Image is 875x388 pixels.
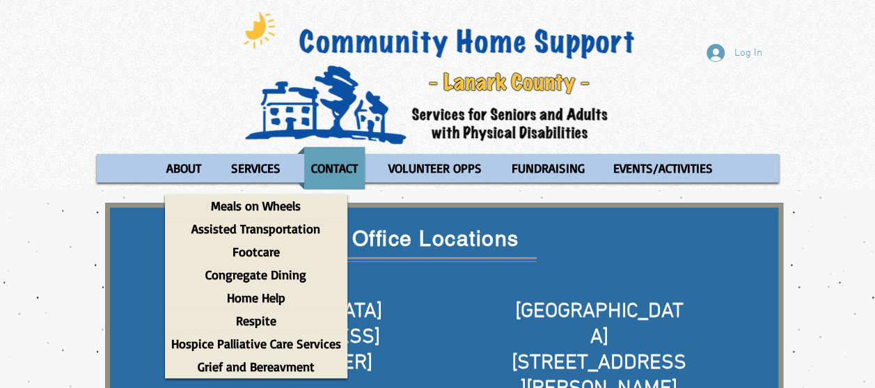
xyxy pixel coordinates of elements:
a: Respite [165,309,347,332]
a: Home Help [165,286,347,309]
nav: Site [97,147,779,189]
a: Hospice Palliative Care Services [165,332,347,355]
p: FUNDRAISING [505,147,591,189]
p: VOLUNTEER OPPS [382,147,488,189]
a: Congregate Dining [165,263,347,286]
span: Log In [730,46,767,61]
p: Home Help [221,286,292,309]
a: ABOUT [152,147,214,189]
p: Respite [230,309,283,332]
a: CONTACT [297,147,372,189]
span: [GEOGRAPHIC_DATA] [515,299,684,350]
p: Congregate Dining [199,263,313,286]
p: CONTACT [305,147,364,189]
p: ABOUT [160,147,207,189]
p: Meals on Wheels [205,194,307,217]
span: Office Locations [352,226,519,251]
a: Footcare [165,240,347,263]
a: Assisted Transportation [165,217,347,240]
a: Meals on Wheels [165,194,347,217]
a: EVENTS/ACTIVITIES [600,147,726,189]
p: SERVICES [225,147,287,189]
p: Footcare [226,240,286,263]
a: VOLUNTEER OPPS [375,147,495,189]
a: FUNDRAISING [498,147,597,189]
button: Log In [697,40,772,66]
p: Assisted Transportation [185,217,326,240]
a: SERVICES [218,147,294,189]
p: EVENTS/ACTIVITIES [607,147,719,189]
a: Grief and Bereavment [165,355,347,378]
p: Grief and Bereavment [191,355,321,378]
